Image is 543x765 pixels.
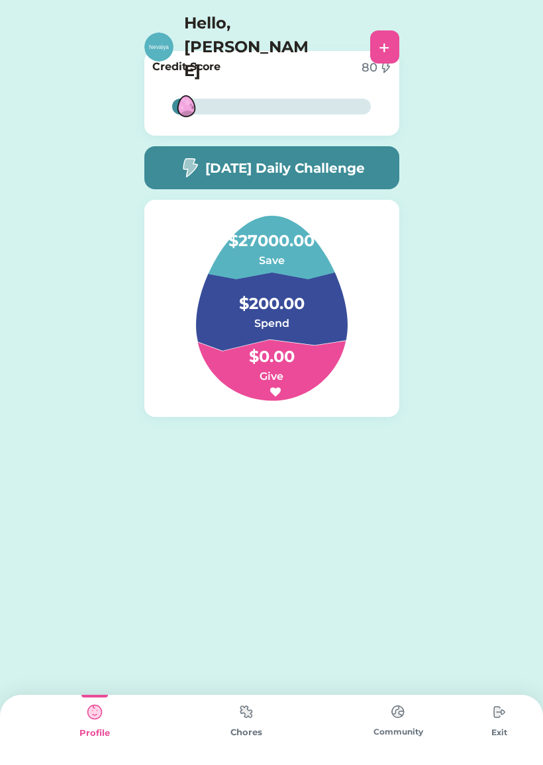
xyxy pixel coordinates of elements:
div: Profile [19,727,170,740]
img: type%3Dchores%2C%20state%3Ddefault.svg [233,699,260,725]
h4: Hello, [PERSON_NAME] [184,11,317,83]
div: Community [322,726,474,738]
img: type%3Dkids%2C%20state%3Dselected.svg [81,699,108,725]
h4: $27000.00 [205,216,338,253]
img: MFN-Bird-Pink-Egg.svg [165,85,208,128]
h4: $200.00 [205,279,338,316]
div: Exit [474,727,524,739]
img: image-flash-1--flash-power-connect-charge-electricity-lightning.svg [179,157,200,178]
img: Group%201.svg [164,216,379,401]
div: Chores [170,726,322,739]
h6: Spend [205,316,338,332]
img: type%3Dchores%2C%20state%3Ddefault.svg [385,699,411,725]
img: type%3Dchores%2C%20state%3Ddefault.svg [486,699,513,725]
div: 9% [175,99,368,114]
h6: Give [205,369,338,384]
h5: [DATE] Daily Challenge [205,158,365,178]
h6: Save [205,253,338,269]
div: + [379,37,390,57]
h4: $0.00 [205,332,338,369]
